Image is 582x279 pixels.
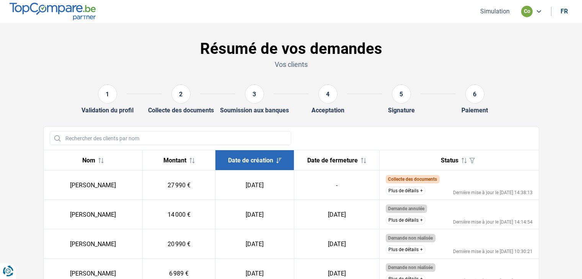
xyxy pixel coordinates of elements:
[171,84,191,104] div: 2
[44,170,143,200] td: [PERSON_NAME]
[465,84,484,104] div: 6
[478,7,512,15] button: Simulation
[388,206,424,211] span: Demande annulée
[392,84,411,104] div: 5
[307,157,358,164] span: Date de fermeture
[318,84,337,104] div: 4
[388,265,433,270] span: Demande non réalisée
[386,216,425,224] button: Plus de détails
[453,249,533,254] div: Dernière mise à jour le [DATE] 10:30:21
[43,60,539,69] p: Vos clients
[215,170,294,200] td: [DATE]
[220,107,289,114] div: Soumission aux banques
[44,229,143,259] td: [PERSON_NAME]
[388,177,437,182] span: Collecte des documents
[142,229,215,259] td: 20 990 €
[388,107,415,114] div: Signature
[10,3,96,20] img: TopCompare.be
[82,107,134,114] div: Validation du profil
[142,200,215,229] td: 14 000 €
[44,200,143,229] td: [PERSON_NAME]
[50,131,291,145] input: Rechercher des clients par nom
[453,190,533,195] div: Dernière mise à jour le [DATE] 14:38:13
[245,84,264,104] div: 3
[82,157,95,164] span: Nom
[228,157,273,164] span: Date de création
[215,229,294,259] td: [DATE]
[561,8,568,15] div: fr
[388,235,433,241] span: Demande non réalisée
[294,229,380,259] td: [DATE]
[441,157,458,164] span: Status
[294,200,380,229] td: [DATE]
[148,107,214,114] div: Collecte des documents
[142,170,215,200] td: 27 990 €
[386,187,425,195] button: Plus de détails
[461,107,488,114] div: Paiement
[98,84,117,104] div: 1
[453,220,533,224] div: Dernière mise à jour le [DATE] 14:14:54
[215,200,294,229] td: [DATE]
[521,6,533,17] div: co
[163,157,186,164] span: Montant
[386,245,425,254] button: Plus de détails
[43,40,539,58] h1: Résumé de vos demandes
[311,107,344,114] div: Acceptation
[294,170,380,200] td: -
